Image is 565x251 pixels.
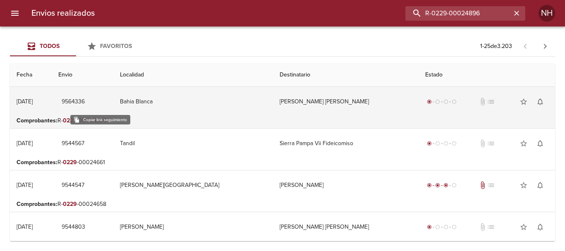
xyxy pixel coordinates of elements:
div: [DATE] [17,98,33,105]
span: No tiene documentos adjuntos [479,139,487,148]
th: Envio [52,63,113,87]
span: Pagina siguiente [535,36,555,56]
button: Activar notificaciones [532,177,548,194]
td: Bahia Blanca [113,87,273,117]
span: Pagina anterior [515,42,535,50]
em: 00024896 [79,117,107,124]
em: 0229 [63,201,77,208]
span: radio_button_unchecked [452,183,457,188]
b: Comprobantes : [17,201,57,208]
span: radio_button_unchecked [443,99,448,104]
span: star_border [520,139,528,148]
span: star_border [520,98,528,106]
span: radio_button_checked [427,225,432,229]
button: Activar notificaciones [532,93,548,110]
span: star_border [520,223,528,231]
span: Todos [40,43,60,50]
button: Activar notificaciones [532,135,548,152]
span: notifications_none [536,181,544,189]
span: No tiene pedido asociado [487,181,495,189]
button: 9564336 [58,94,88,110]
span: radio_button_unchecked [452,225,457,229]
td: Tandil [113,129,273,158]
button: 9544547 [58,178,88,193]
span: 9544547 [62,180,84,191]
span: No tiene documentos adjuntos [479,223,487,231]
button: Agregar a favoritos [515,93,532,110]
div: Generado [425,98,458,106]
div: [DATE] [17,140,33,147]
button: menu [5,3,25,23]
input: buscar [405,6,511,21]
b: Comprobantes : [17,159,57,166]
div: Generado [425,223,458,231]
span: No tiene pedido asociado [487,139,495,148]
em: 0229 [63,117,77,124]
button: 9544803 [58,220,89,235]
span: No tiene documentos adjuntos [479,98,487,106]
span: 9544567 [62,139,84,149]
button: 9544567 [58,136,88,151]
th: Estado [419,63,555,87]
div: [DATE] [17,223,33,230]
button: Agregar a favoritos [515,219,532,235]
span: 9564336 [62,97,85,107]
span: radio_button_checked [427,99,432,104]
span: No tiene pedido asociado [487,223,495,231]
span: radio_button_checked [427,183,432,188]
span: radio_button_unchecked [452,141,457,146]
td: [PERSON_NAME][GEOGRAPHIC_DATA] [113,170,273,200]
div: Tabs Envios [10,36,142,56]
div: Abrir información de usuario [539,5,555,22]
th: Localidad [113,63,273,87]
span: Favoritos [100,43,132,50]
p: R- -00024661 [17,158,548,167]
span: 9544803 [62,222,85,232]
div: Generado [425,139,458,148]
td: [PERSON_NAME] [PERSON_NAME] [273,87,419,117]
span: radio_button_unchecked [435,225,440,229]
span: star_border [520,181,528,189]
th: Destinatario [273,63,419,87]
span: radio_button_unchecked [452,99,457,104]
span: radio_button_checked [435,183,440,188]
span: radio_button_unchecked [443,141,448,146]
span: No tiene pedido asociado [487,98,495,106]
span: radio_button_unchecked [435,99,440,104]
h6: Envios realizados [31,7,95,20]
span: radio_button_unchecked [435,141,440,146]
button: Agregar a favoritos [515,135,532,152]
p: R- - [17,117,548,125]
div: En viaje [425,181,458,189]
b: Comprobantes : [17,117,57,124]
span: radio_button_checked [427,141,432,146]
div: NH [539,5,555,22]
span: radio_button_unchecked [443,225,448,229]
th: Fecha [10,63,52,87]
em: 0229 [63,159,77,166]
span: notifications_none [536,98,544,106]
span: notifications_none [536,139,544,148]
span: Tiene documentos adjuntos [479,181,487,189]
td: [PERSON_NAME] [113,212,273,242]
button: Activar notificaciones [532,219,548,235]
p: R- -00024658 [17,200,548,208]
p: 1 - 25 de 3.203 [480,42,512,50]
span: radio_button_checked [443,183,448,188]
td: Sierra Pampa Vii Fideicomiso [273,129,419,158]
td: [PERSON_NAME] [PERSON_NAME] [273,212,419,242]
div: [DATE] [17,182,33,189]
td: [PERSON_NAME] [273,170,419,200]
span: notifications_none [536,223,544,231]
button: Agregar a favoritos [515,177,532,194]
